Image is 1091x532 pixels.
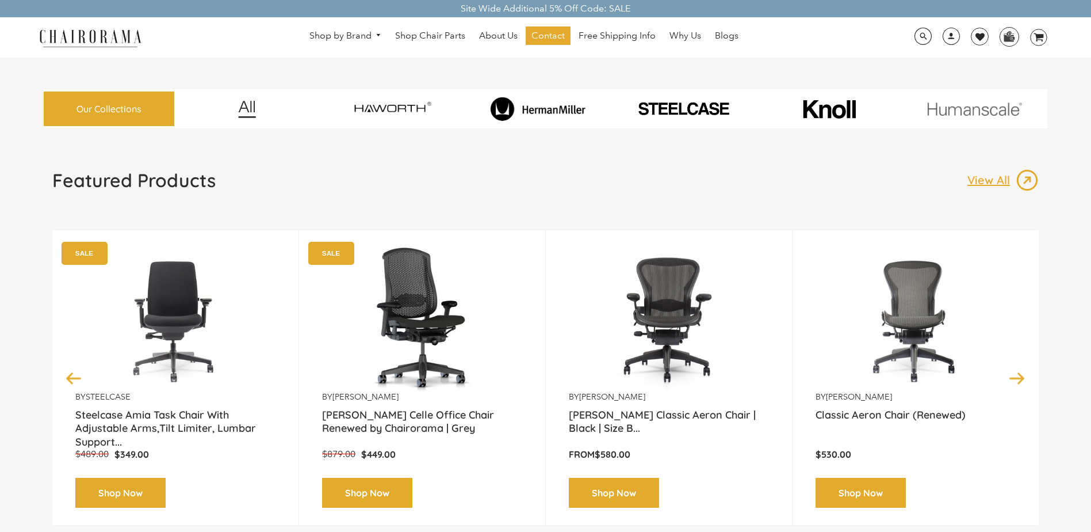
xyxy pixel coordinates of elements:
[75,449,109,459] span: $489.00
[114,449,149,460] span: $349.00
[322,92,462,126] img: image_7_14f0750b-d084-457f-979a-a1ab9f6582c4.png
[569,248,769,392] img: Herman Miller Classic Aeron Chair | Black | Size B (Renewed) - chairorama
[215,100,279,118] img: image_12.png
[332,392,399,402] a: [PERSON_NAME]
[967,169,1039,192] a: View All
[479,30,518,42] span: About Us
[322,449,355,459] span: $879.00
[967,173,1016,188] p: View All
[613,100,753,117] img: PHOTO-2024-07-09-00-53-10-removebg-preview.png
[322,249,340,257] text: SALE
[33,28,148,48] img: chairorama
[569,392,769,402] p: by
[389,26,471,45] a: Shop Chair Parts
[322,392,522,402] p: by
[322,248,522,392] img: Herman Miller Celle Office Chair Renewed by Chairorama | Grey - chairorama
[579,392,645,402] a: [PERSON_NAME]
[473,26,523,45] a: About Us
[816,478,906,508] a: Shop Now
[86,392,131,402] a: Steelcase
[526,26,571,45] a: Contact
[816,408,1016,437] a: Classic Aeron Chair (Renewed)
[322,248,522,392] a: Herman Miller Celle Office Chair Renewed by Chairorama | Grey - chairorama Herman Miller Celle Of...
[75,392,275,402] p: by
[573,26,661,45] a: Free Shipping Info
[1016,169,1039,192] img: image_13.png
[826,392,892,402] a: [PERSON_NAME]
[664,26,707,45] a: Why Us
[816,449,851,460] span: $530.00
[531,30,565,42] span: Contact
[75,249,93,257] text: SALE
[75,248,275,392] a: Amia Chair by chairorama.com Renewed Amia Chair chairorama.com
[64,368,84,388] button: Previous
[569,408,769,437] a: [PERSON_NAME] Classic Aeron Chair | Black | Size B...
[669,30,701,42] span: Why Us
[322,408,522,437] a: [PERSON_NAME] Celle Office Chair Renewed by Chairorama | Grey
[75,478,166,508] a: Shop Now
[579,30,656,42] span: Free Shipping Info
[777,98,881,120] img: image_10_1.png
[709,26,744,45] a: Blogs
[44,92,174,127] a: Our Collections
[197,26,851,48] nav: DesktopNavigation
[569,449,769,461] p: From
[816,248,1016,392] a: Classic Aeron Chair (Renewed) - chairorama Classic Aeron Chair (Renewed) - chairorama
[715,30,738,42] span: Blogs
[395,30,465,42] span: Shop Chair Parts
[1007,368,1027,388] button: Next
[1000,28,1018,45] img: WhatsApp_Image_2024-07-12_at_16.23.01.webp
[52,169,216,201] a: Featured Products
[361,449,396,460] span: $449.00
[75,248,275,392] img: Amia Chair by chairorama.com
[569,478,659,508] a: Shop Now
[322,478,412,508] a: Shop Now
[304,27,388,45] a: Shop by Brand
[595,449,630,460] span: $580.00
[468,97,608,121] img: image_8_173eb7e0-7579-41b4-bc8e-4ba0b8ba93e8.png
[904,102,1044,116] img: image_11.png
[52,169,216,192] h1: Featured Products
[75,408,275,437] a: Steelcase Amia Task Chair With Adjustable Arms,Tilt Limiter, Lumbar Support...
[844,248,987,392] img: Classic Aeron Chair (Renewed) - chairorama
[569,248,769,392] a: Herman Miller Classic Aeron Chair | Black | Size B (Renewed) - chairorama Herman Miller Classic A...
[816,392,1016,402] p: by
